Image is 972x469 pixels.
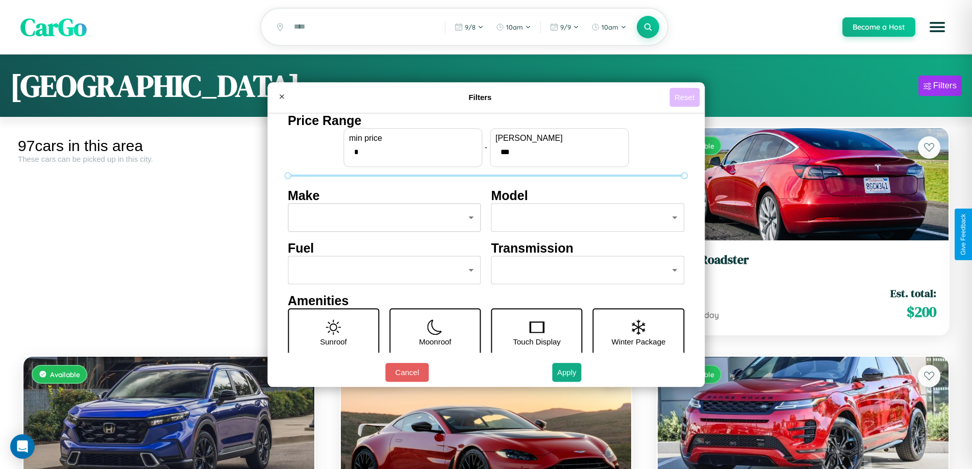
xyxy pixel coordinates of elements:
[465,23,476,31] span: 9 / 8
[918,76,962,96] button: Filters
[291,93,669,102] h4: Filters
[20,10,87,44] span: CarGo
[907,302,936,322] span: $ 200
[491,188,685,203] h4: Model
[50,370,80,379] span: Available
[349,134,477,143] label: min price
[506,23,523,31] span: 10am
[18,137,320,155] div: 97 cars in this area
[10,434,35,459] div: Open Intercom Messenger
[320,335,347,349] p: Sunroof
[491,19,536,35] button: 10am
[385,363,429,382] button: Cancel
[288,113,684,128] h4: Price Range
[495,134,623,143] label: [PERSON_NAME]
[288,188,481,203] h4: Make
[288,241,481,256] h4: Fuel
[612,335,666,349] p: Winter Package
[450,19,489,35] button: 9/8
[10,65,300,107] h1: [GEOGRAPHIC_DATA]
[669,88,700,107] button: Reset
[560,23,571,31] span: 9 / 9
[288,293,684,308] h4: Amenities
[842,17,915,37] button: Become a Host
[602,23,618,31] span: 10am
[586,19,632,35] button: 10am
[491,241,685,256] h4: Transmission
[670,253,936,267] h3: Tesla Roadster
[552,363,582,382] button: Apply
[960,214,967,255] div: Give Feedback
[419,335,451,349] p: Moonroof
[670,253,936,278] a: Tesla Roadster2020
[697,310,719,320] span: / day
[485,140,487,154] p: -
[933,81,957,91] div: Filters
[890,286,936,301] span: Est. total:
[18,155,320,163] div: These cars can be picked up in this city.
[513,335,560,349] p: Touch Display
[545,19,584,35] button: 9/9
[923,13,952,41] button: Open menu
